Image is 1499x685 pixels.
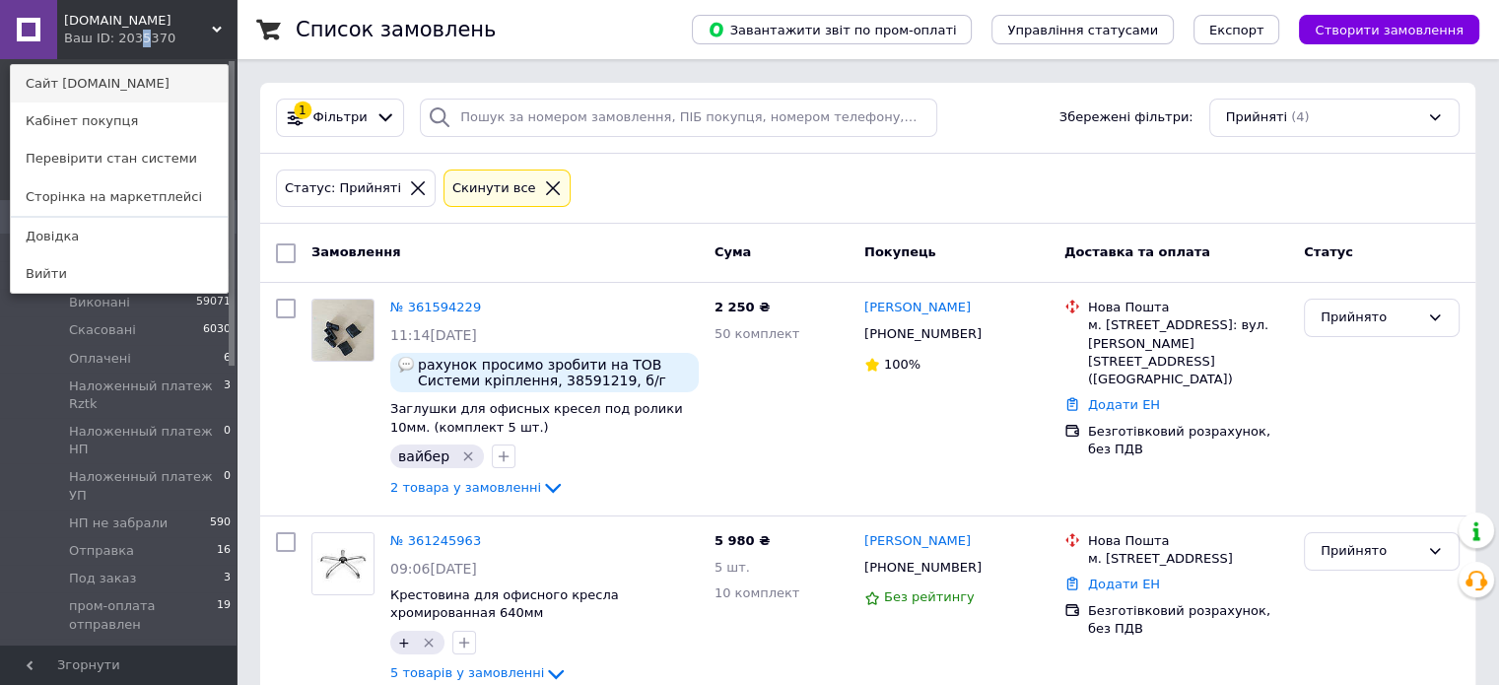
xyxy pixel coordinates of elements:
[390,561,477,577] span: 09:06[DATE]
[1088,550,1288,568] div: м. [STREET_ADDRESS]
[864,560,982,575] span: [PHONE_NUMBER]
[313,108,368,127] span: Фільтри
[11,65,228,103] a: Сайт [DOMAIN_NAME]
[311,299,375,362] a: Фото товару
[11,103,228,140] a: Кабінет покупця
[1088,577,1160,591] a: Додати ЕН
[715,326,800,341] span: 50 комплект
[69,468,224,504] span: Наложенный платеж УП
[1088,423,1288,458] div: Безготівковий розрахунок, без ПДВ
[69,321,136,339] span: Скасовані
[1088,532,1288,550] div: Нова Пошта
[390,480,541,495] span: 2 товара у замовленні
[418,357,691,388] span: рахунок просимо зробити на ТОВ Системи кріплення, 38591219, б/г розрахунок, вже у вас купували, р...
[715,244,751,259] span: Cума
[203,321,231,339] span: 6030
[390,665,568,680] a: 5 товарів у замовленні
[196,294,231,311] span: 59071
[224,377,231,413] span: 3
[1088,299,1288,316] div: Нова Пошта
[312,300,374,361] img: Фото товару
[692,15,972,44] button: Завантажити звіт по пром-оплаті
[69,350,131,368] span: Оплачені
[224,570,231,587] span: 3
[390,480,565,495] a: 2 товара у замовленні
[1059,108,1193,127] span: Збережені фільтри:
[864,532,971,551] a: [PERSON_NAME]
[224,468,231,504] span: 0
[69,294,130,311] span: Виконані
[420,99,937,137] input: Пошук за номером замовлення, ПІБ покупця, номером телефону, Email, номером накладної
[390,401,683,435] a: Заглушки для офисных кресел под ролики 10мм. (комплект 5 шт.)
[390,327,477,343] span: 11:14[DATE]
[1193,15,1280,44] button: Експорт
[1088,316,1288,388] div: м. [STREET_ADDRESS]: вул. [PERSON_NAME][STREET_ADDRESS] ([GEOGRAPHIC_DATA])
[991,15,1174,44] button: Управління статусами
[1321,308,1419,328] div: Прийнято
[715,585,800,600] span: 10 комплект
[864,244,936,259] span: Покупець
[1007,23,1158,37] span: Управління статусами
[1088,602,1288,638] div: Безготівковий розрахунок, без ПДВ
[448,178,540,199] div: Cкинути все
[1291,109,1309,124] span: (4)
[864,299,971,317] a: [PERSON_NAME]
[217,597,231,633] span: 19
[1226,108,1287,127] span: Прийняті
[708,21,956,38] span: Завантажити звіт по пром-оплаті
[224,423,231,458] span: 0
[1304,244,1353,259] span: Статус
[1064,244,1210,259] span: Доставка та оплата
[64,30,147,47] div: Ваш ID: 2035370
[69,542,134,560] span: Отправка
[11,140,228,177] a: Перевірити стан системи
[884,589,975,604] span: Без рейтингу
[69,514,168,532] span: НП не забрали
[390,587,619,621] a: Крестовина для офисного кресла хромированная 640мм
[421,635,437,651] svg: Видалити мітку
[715,560,750,575] span: 5 шт.
[69,597,217,633] span: пром-оплата отправлен
[69,377,224,413] span: Наложенный платеж Rztk
[1279,22,1479,36] a: Створити замовлення
[224,350,231,368] span: 6
[11,255,228,293] a: Вийти
[390,533,481,548] a: № 361245963
[69,423,224,458] span: Наложенный платеж НП
[281,178,405,199] div: Статус: Прийняті
[715,300,770,314] span: 2 250 ₴
[398,635,410,651] span: +
[210,514,231,532] span: 590
[715,533,770,548] span: 5 980 ₴
[296,18,496,41] h1: Список замовлень
[69,570,136,587] span: Под заказ
[460,448,476,464] svg: Видалити мітку
[311,244,400,259] span: Замовлення
[390,300,481,314] a: № 361594229
[69,644,187,661] span: Счета по безналу
[864,326,982,341] span: [PHONE_NUMBER]
[1315,23,1464,37] span: Створити замовлення
[294,102,311,119] div: 1
[1209,23,1264,37] span: Експорт
[64,12,212,30] span: Fixopt.com.ua
[1321,541,1419,562] div: Прийнято
[1088,397,1160,412] a: Додати ЕН
[224,644,231,661] span: 0
[11,218,228,255] a: Довідка
[11,178,228,216] a: Сторінка на маркетплейсі
[884,357,920,372] span: 100%
[312,533,374,594] img: Фото товару
[217,542,231,560] span: 16
[398,448,449,464] span: вайбер
[390,666,544,681] span: 5 товарів у замовленні
[398,357,414,373] img: :speech_balloon:
[1299,15,1479,44] button: Створити замовлення
[311,532,375,595] a: Фото товару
